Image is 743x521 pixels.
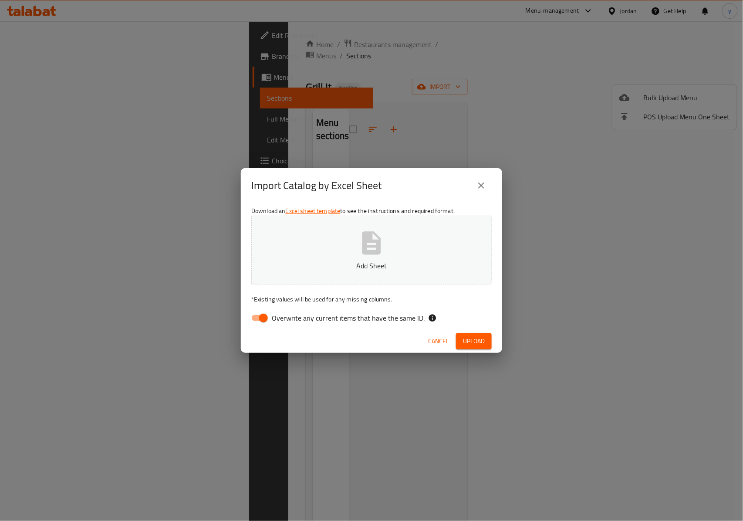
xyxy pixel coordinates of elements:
p: Existing values will be used for any missing columns. [251,295,492,304]
a: Excel sheet template [286,205,341,217]
button: close [471,175,492,196]
span: Overwrite any current items that have the same ID. [272,313,425,323]
button: Cancel [425,333,453,349]
p: Add Sheet [265,260,478,271]
h2: Import Catalog by Excel Sheet [251,179,382,193]
button: Upload [456,333,492,349]
svg: If the overwrite option isn't selected, then the items that match an existing ID will be ignored ... [428,314,437,322]
span: Cancel [428,336,449,347]
button: Add Sheet [251,216,492,284]
div: Download an to see the instructions and required format. [241,203,502,329]
span: Upload [463,336,485,347]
